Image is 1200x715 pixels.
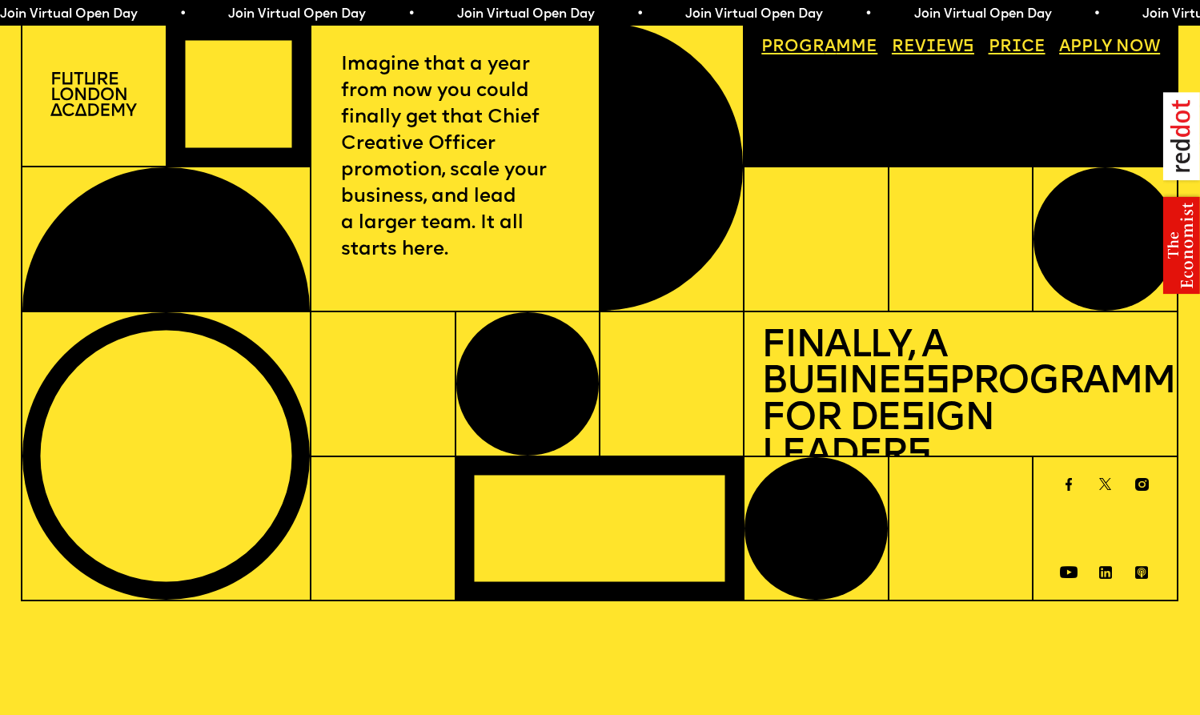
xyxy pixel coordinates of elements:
a: Price [980,30,1054,63]
p: Imagine that a year from now you could finally get that Chief Creative Officer promotion, scale y... [341,52,568,263]
span: • [864,8,871,21]
span: s [907,436,931,475]
span: • [407,8,414,21]
a: Programme [753,30,886,63]
span: • [636,8,643,21]
span: s [901,400,925,439]
h1: Finally, a Bu ine Programme for De ign Leader [761,329,1160,475]
span: • [1093,8,1100,21]
span: s [814,364,838,402]
a: Reviews [884,30,983,63]
a: Apply now [1051,30,1169,63]
span: A [1059,39,1070,55]
span: ss [901,364,949,402]
span: a [825,39,836,55]
span: • [179,8,186,21]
